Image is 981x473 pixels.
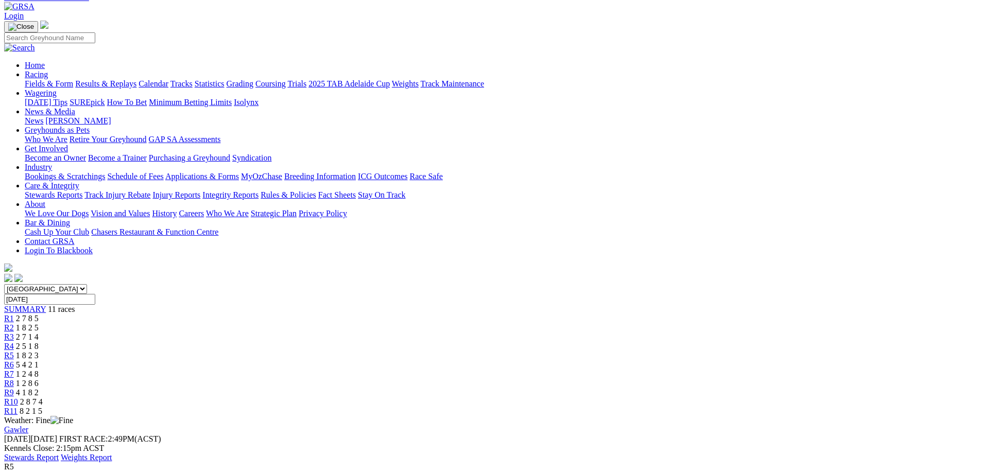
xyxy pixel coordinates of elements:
[25,153,977,163] div: Get Involved
[25,172,105,181] a: Bookings & Scratchings
[308,79,390,88] a: 2025 TAB Adelaide Cup
[358,190,405,199] a: Stay On Track
[25,190,82,199] a: Stewards Reports
[25,116,43,125] a: News
[75,79,136,88] a: Results & Replays
[48,305,75,313] span: 11 races
[255,79,286,88] a: Coursing
[4,32,95,43] input: Search
[25,190,977,200] div: Care & Integrity
[4,407,18,415] a: R11
[25,209,89,218] a: We Love Our Dogs
[4,416,73,425] span: Weather: Fine
[25,237,74,246] a: Contact GRSA
[139,79,168,88] a: Calendar
[16,332,39,341] span: 2 7 1 4
[287,79,306,88] a: Trials
[4,370,14,378] a: R7
[50,416,73,425] img: Fine
[4,2,35,11] img: GRSA
[4,425,28,434] a: Gawler
[152,190,200,199] a: Injury Reports
[8,23,34,31] img: Close
[16,360,39,369] span: 5 4 2 1
[409,172,442,181] a: Race Safe
[4,323,14,332] span: R2
[4,379,14,388] a: R8
[25,144,68,153] a: Get Involved
[4,43,35,52] img: Search
[227,79,253,88] a: Grading
[421,79,484,88] a: Track Maintenance
[40,21,48,29] img: logo-grsa-white.png
[195,79,225,88] a: Statistics
[25,153,86,162] a: Become an Owner
[25,107,75,116] a: News & Media
[25,209,977,218] div: About
[107,98,147,107] a: How To Bet
[20,397,43,406] span: 2 8 7 4
[25,246,93,255] a: Login To Blackbook
[25,61,45,69] a: Home
[4,388,14,397] a: R9
[4,305,46,313] a: SUMMARY
[70,135,147,144] a: Retire Your Greyhound
[25,126,90,134] a: Greyhounds as Pets
[25,79,73,88] a: Fields & Form
[91,227,218,236] a: Chasers Restaurant & Function Centre
[4,264,12,272] img: logo-grsa-white.png
[284,172,356,181] a: Breeding Information
[25,172,977,181] div: Industry
[25,89,57,97] a: Wagering
[25,98,67,107] a: [DATE] Tips
[25,200,45,208] a: About
[16,351,39,360] span: 1 8 2 3
[251,209,297,218] a: Strategic Plan
[16,388,39,397] span: 4 1 8 2
[16,379,39,388] span: 1 2 8 6
[25,163,52,171] a: Industry
[16,323,39,332] span: 1 8 2 5
[4,397,18,406] a: R10
[4,332,14,341] a: R3
[4,11,24,20] a: Login
[234,98,259,107] a: Isolynx
[165,172,239,181] a: Applications & Forms
[4,342,14,351] a: R4
[232,153,271,162] a: Syndication
[59,434,108,443] span: FIRST RACE:
[4,462,14,471] span: R5
[299,209,347,218] a: Privacy Policy
[91,209,150,218] a: Vision and Values
[25,218,70,227] a: Bar & Dining
[170,79,193,88] a: Tracks
[45,116,111,125] a: [PERSON_NAME]
[88,153,147,162] a: Become a Trainer
[4,434,31,443] span: [DATE]
[4,453,59,462] a: Stewards Report
[25,181,79,190] a: Care & Integrity
[358,172,407,181] a: ICG Outcomes
[16,342,39,351] span: 2 5 1 8
[25,227,89,236] a: Cash Up Your Club
[25,227,977,237] div: Bar & Dining
[84,190,150,199] a: Track Injury Rebate
[241,172,282,181] a: MyOzChase
[4,314,14,323] a: R1
[16,370,39,378] span: 1 2 4 8
[25,70,48,79] a: Racing
[261,190,316,199] a: Rules & Policies
[4,351,14,360] a: R5
[4,360,14,369] a: R6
